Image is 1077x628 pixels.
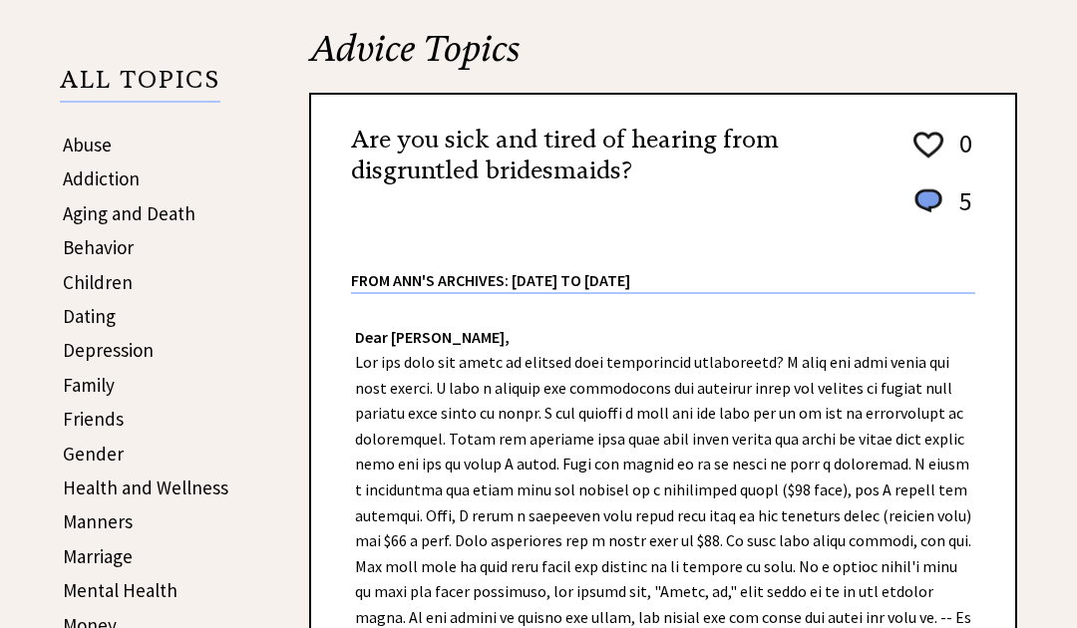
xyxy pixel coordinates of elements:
td: 0 [949,127,973,182]
p: ALL TOPICS [60,69,220,103]
img: heart_outline%201.png [910,128,946,162]
td: 5 [949,184,973,237]
a: Depression [63,338,154,362]
a: Health and Wellness [63,475,228,499]
img: message_round%201.png [910,185,946,217]
a: Friends [63,407,124,431]
a: Behavior [63,235,134,259]
a: Abuse [63,133,112,157]
a: Mental Health [63,578,178,602]
a: Gender [63,442,124,466]
a: Aging and Death [63,201,195,225]
a: Family [63,373,115,397]
div: From Ann's Archives: [DATE] to [DATE] [351,239,975,292]
strong: Dear [PERSON_NAME], [355,327,510,347]
a: Children [63,270,133,294]
a: Dating [63,304,116,328]
a: Manners [63,509,133,533]
a: Addiction [63,166,140,190]
h2: Are you sick and tired of hearing from disgruntled bridesmaids? [351,125,876,186]
h2: Advice Topics [309,25,1017,93]
a: Marriage [63,544,133,568]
